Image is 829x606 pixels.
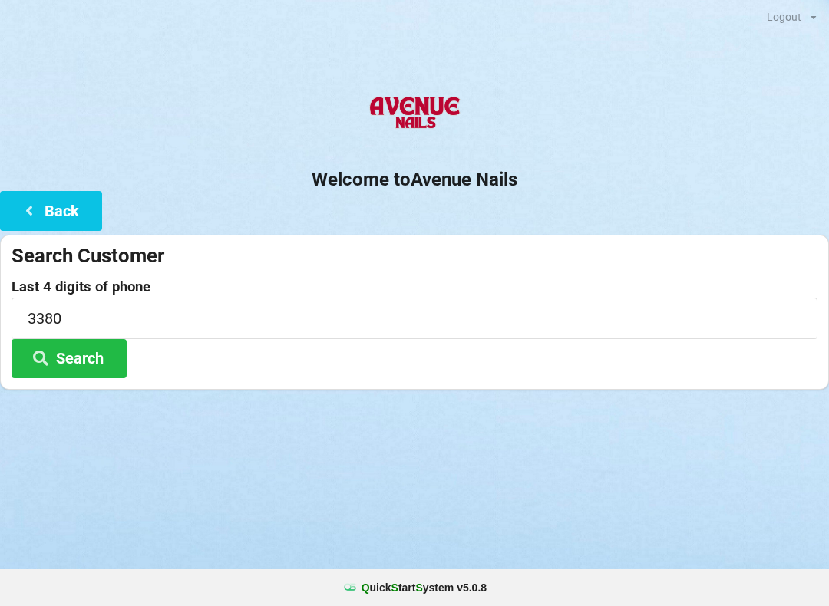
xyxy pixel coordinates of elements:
label: Last 4 digits of phone [12,279,817,295]
span: S [391,581,398,594]
span: Q [362,581,370,594]
div: Search Customer [12,243,817,268]
span: S [415,581,422,594]
b: uick tart ystem v 5.0.8 [362,580,487,595]
div: Logout [767,12,801,22]
img: AvenueNails-Logo.png [363,84,465,145]
img: favicon.ico [342,580,358,595]
input: 0000 [12,298,817,338]
button: Search [12,339,127,378]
